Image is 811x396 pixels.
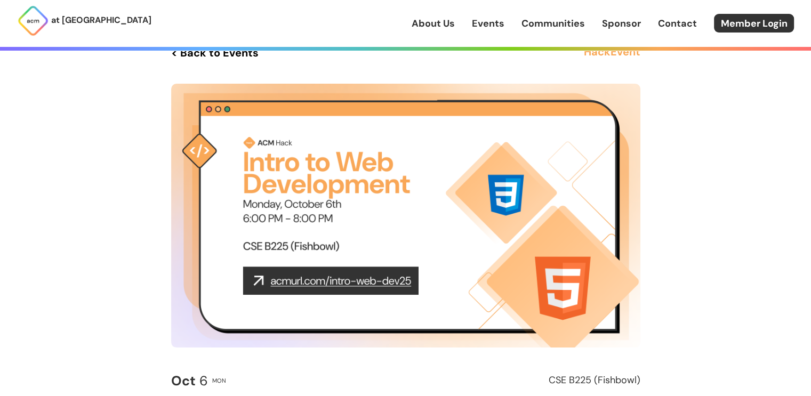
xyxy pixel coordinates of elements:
h3: Hack Event [584,43,640,62]
a: Member Login [714,14,794,33]
img: Event Cover Photo [171,84,640,347]
a: Events [472,17,504,30]
a: Communities [521,17,585,30]
h2: CSE B225 (Fishbowl) [411,375,640,386]
img: ACM Logo [17,5,49,37]
h2: Mon [212,377,226,384]
p: at [GEOGRAPHIC_DATA] [51,13,151,27]
a: About Us [412,17,455,30]
a: Contact [658,17,697,30]
h2: 6 [171,374,208,389]
a: Sponsor [602,17,641,30]
b: Oct [171,372,196,390]
a: < Back to Events [171,43,259,62]
a: at [GEOGRAPHIC_DATA] [17,5,151,37]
